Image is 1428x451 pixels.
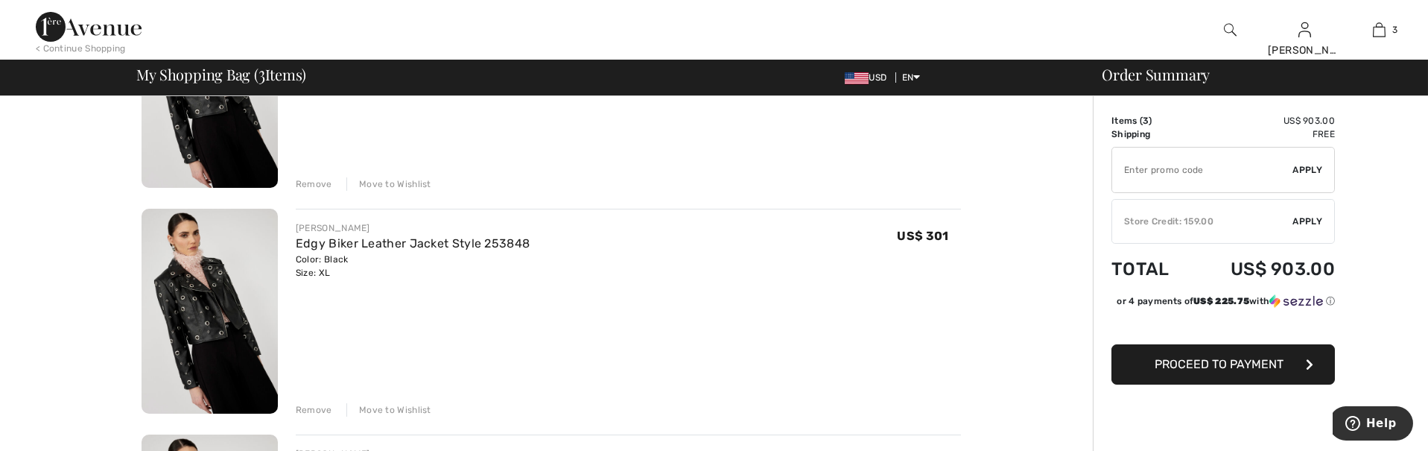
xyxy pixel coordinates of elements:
div: [PERSON_NAME] [1268,42,1341,58]
span: EN [902,72,921,83]
span: US$ 225.75 [1193,296,1249,306]
div: Remove [296,177,332,191]
span: Apply [1293,163,1323,177]
td: Items ( ) [1111,114,1191,127]
a: 3 [1342,21,1415,39]
img: My Bag [1373,21,1386,39]
div: [PERSON_NAME] [296,221,530,235]
a: Edgy Biker Leather Jacket Style 253848 [296,236,530,250]
span: My Shopping Bag ( Items) [137,67,307,82]
div: or 4 payments of with [1117,294,1335,308]
td: Shipping [1111,127,1191,141]
img: US Dollar [845,72,869,84]
button: Proceed to Payment [1111,344,1335,385]
span: 3 [1393,23,1398,37]
span: US$ 301 [897,229,948,243]
span: Proceed to Payment [1155,357,1284,371]
img: Sezzle [1269,294,1323,308]
div: or 4 payments ofUS$ 225.75withSezzle Click to learn more about Sezzle [1111,294,1335,313]
span: Apply [1293,215,1323,228]
div: Remove [296,403,332,417]
span: 3 [1143,116,1149,126]
img: search the website [1224,21,1237,39]
td: Total [1111,244,1191,294]
img: Edgy Biker Leather Jacket Style 253848 [142,209,278,414]
a: Sign In [1298,22,1311,37]
span: 3 [258,63,265,83]
div: Move to Wishlist [346,177,431,191]
div: < Continue Shopping [36,42,126,55]
img: My Info [1298,21,1311,39]
td: Free [1191,127,1335,141]
td: US$ 903.00 [1191,244,1335,294]
iframe: PayPal-paypal [1111,313,1335,339]
td: US$ 903.00 [1191,114,1335,127]
iframe: Opens a widget where you can find more information [1333,406,1413,444]
span: USD [845,72,892,83]
div: Store Credit: 159.00 [1112,215,1293,228]
div: Move to Wishlist [346,403,431,417]
div: Order Summary [1084,67,1419,82]
div: Color: Black Size: XL [296,253,530,280]
input: Promo code [1112,148,1293,192]
img: 1ère Avenue [36,12,142,42]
